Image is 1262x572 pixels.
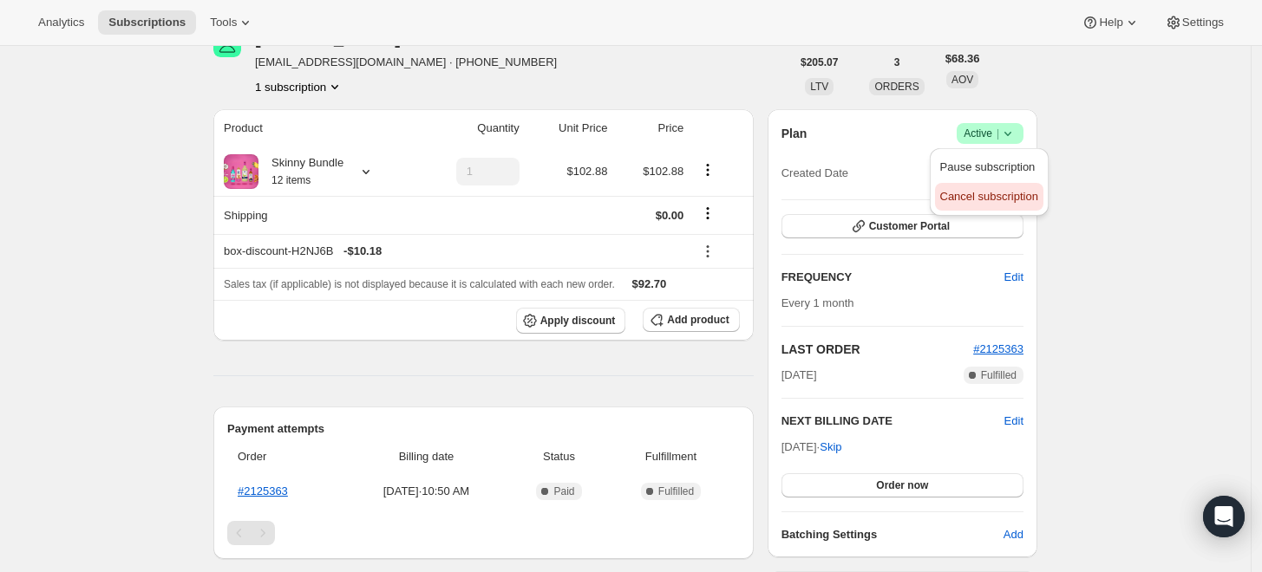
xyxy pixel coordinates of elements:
[553,484,574,498] span: Paid
[1182,16,1224,29] span: Settings
[227,521,740,545] nav: Pagination
[658,484,694,498] span: Fulfilled
[790,50,848,75] button: $205.07
[935,183,1043,211] button: Cancel subscription
[781,440,842,453] span: [DATE] ·
[781,296,854,309] span: Every 1 month
[781,413,1004,430] h2: NEXT BILLING DATE
[1004,526,1023,543] span: Add
[1154,10,1234,35] button: Settings
[224,243,683,260] div: box-discount-H2NJ6B
[224,278,615,290] span: Sales tax (if applicable) is not displayed because it is calculated with each new order.
[884,50,911,75] button: 3
[935,153,1043,181] button: Pause subscription
[940,160,1036,173] span: Pause subscription
[945,50,980,68] span: $68.36
[694,204,722,223] button: Shipping actions
[994,263,1034,291] button: Edit
[781,526,1004,543] h6: Batching Settings
[801,55,838,69] span: $205.07
[810,81,828,93] span: LTV
[1004,413,1023,430] button: Edit
[612,109,689,147] th: Price
[781,367,817,384] span: [DATE]
[1099,16,1122,29] span: Help
[1203,496,1245,537] div: Open Intercom Messenger
[415,109,524,147] th: Quantity
[566,165,607,178] span: $102.88
[781,165,848,182] span: Created Date
[973,341,1023,358] button: #2125363
[213,196,415,234] th: Shipping
[973,342,1023,355] a: #2125363
[347,448,505,465] span: Billing date
[876,478,928,492] span: Order now
[781,214,1023,238] button: Customer Portal
[227,438,342,476] th: Order
[951,74,973,86] span: AOV
[271,174,311,186] small: 12 items
[997,127,999,140] span: |
[694,160,722,179] button: Product actions
[213,109,415,147] th: Product
[667,313,729,327] span: Add product
[258,154,343,189] div: Skinny Bundle
[238,484,288,497] a: #2125363
[869,219,950,233] span: Customer Portal
[964,125,1017,142] span: Active
[781,125,808,142] h2: Plan
[525,109,613,147] th: Unit Price
[108,16,186,29] span: Subscriptions
[981,368,1017,382] span: Fulfilled
[343,243,382,260] span: - $10.18
[643,165,683,178] span: $102.88
[993,521,1034,549] button: Add
[347,483,505,500] span: [DATE] · 10:50 AM
[38,16,84,29] span: Analytics
[612,448,729,465] span: Fulfillment
[199,10,265,35] button: Tools
[224,154,258,189] img: product img
[1071,10,1150,35] button: Help
[656,209,684,222] span: $0.00
[255,29,520,47] div: [PERSON_NAME] Mandevillle
[227,420,740,438] h2: Payment attempts
[874,81,919,93] span: ORDERS
[781,269,1004,286] h2: FREQUENCY
[28,10,95,35] button: Analytics
[820,439,841,456] span: Skip
[516,448,603,465] span: Status
[255,54,557,71] span: [EMAIL_ADDRESS][DOMAIN_NAME] · [PHONE_NUMBER]
[781,341,973,358] h2: LAST ORDER
[1004,269,1023,286] span: Edit
[540,314,616,328] span: Apply discount
[516,308,626,334] button: Apply discount
[643,308,739,332] button: Add product
[781,473,1023,497] button: Order now
[894,55,900,69] span: 3
[632,277,667,290] span: $92.70
[255,78,343,95] button: Product actions
[210,16,237,29] span: Tools
[98,10,196,35] button: Subscriptions
[809,433,852,461] button: Skip
[940,190,1038,203] span: Cancel subscription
